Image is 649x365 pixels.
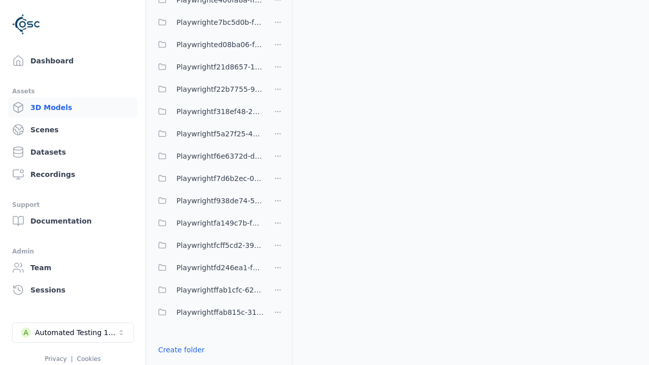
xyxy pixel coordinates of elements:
[176,284,264,296] span: Playwrightffab1cfc-6293-4a63-b192-c0ce7931d3c5
[71,355,73,362] span: |
[176,306,264,318] span: Playwrightffab815c-3132-4ca9-9321-41b7911218bf
[158,345,205,355] a: Create folder
[152,124,264,144] button: Playwrightf5a27f25-4b21-40df-860f-4385a207a8a6
[152,191,264,211] button: Playwrightf938de74-5787-461e-b2f7-d3c2c2798525
[12,85,133,97] div: Assets
[152,34,264,55] button: Playwrighted08ba06-f6ab-4918-b6e7-fc621a953ca3
[152,79,264,99] button: Playwrightf22b7755-9f13-4c77-9466-1ba9964cd8f7
[152,258,264,278] button: Playwrightfd246ea1-f13f-4e77-acca-fcd6d55a72dd
[45,355,66,362] a: Privacy
[176,172,264,185] span: Playwrightf7d6b2ec-0c2d-4b61-b130-c2424894d07e
[8,164,137,185] a: Recordings
[176,61,264,73] span: Playwrightf21d8657-1a90-4d62-a0d6-d375ceb0f4d9
[152,168,264,189] button: Playwrightf7d6b2ec-0c2d-4b61-b130-c2424894d07e
[8,211,137,231] a: Documentation
[152,280,264,300] button: Playwrightffab1cfc-6293-4a63-b192-c0ce7931d3c5
[176,16,264,28] span: Playwrighte7bc5d0b-f05c-428e-acb9-376080a3e236
[152,12,264,32] button: Playwrighte7bc5d0b-f05c-428e-acb9-376080a3e236
[176,195,264,207] span: Playwrightf938de74-5787-461e-b2f7-d3c2c2798525
[176,105,264,118] span: Playwrightf318ef48-2396-40bb-9121-597365a9c38d
[8,51,137,71] a: Dashboard
[152,235,264,255] button: Playwrightfcff5cd2-393e-496b-8f37-f5ce92b84b95
[12,10,41,39] img: Logo
[176,39,264,51] span: Playwrighted08ba06-f6ab-4918-b6e7-fc621a953ca3
[21,327,31,338] div: A
[152,146,264,166] button: Playwrightf6e6372d-d8c3-48d1-8f16-0ef137004ef1
[8,258,137,278] a: Team
[8,120,137,140] a: Scenes
[8,280,137,300] a: Sessions
[152,213,264,233] button: Playwrightfa149c7b-f1d1-4da2-bf0b-5d1572eedb4f
[77,355,101,362] a: Cookies
[8,97,137,118] a: 3D Models
[35,327,117,338] div: Automated Testing 1 - Playwright
[152,302,264,322] button: Playwrightffab815c-3132-4ca9-9321-41b7911218bf
[176,217,264,229] span: Playwrightfa149c7b-f1d1-4da2-bf0b-5d1572eedb4f
[176,262,264,274] span: Playwrightfd246ea1-f13f-4e77-acca-fcd6d55a72dd
[12,199,133,211] div: Support
[8,142,137,162] a: Datasets
[152,57,264,77] button: Playwrightf21d8657-1a90-4d62-a0d6-d375ceb0f4d9
[152,341,211,359] button: Create folder
[152,101,264,122] button: Playwrightf318ef48-2396-40bb-9121-597365a9c38d
[176,83,264,95] span: Playwrightf22b7755-9f13-4c77-9466-1ba9964cd8f7
[176,239,264,251] span: Playwrightfcff5cd2-393e-496b-8f37-f5ce92b84b95
[176,150,264,162] span: Playwrightf6e6372d-d8c3-48d1-8f16-0ef137004ef1
[12,245,133,258] div: Admin
[12,322,134,343] button: Select a workspace
[176,128,264,140] span: Playwrightf5a27f25-4b21-40df-860f-4385a207a8a6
